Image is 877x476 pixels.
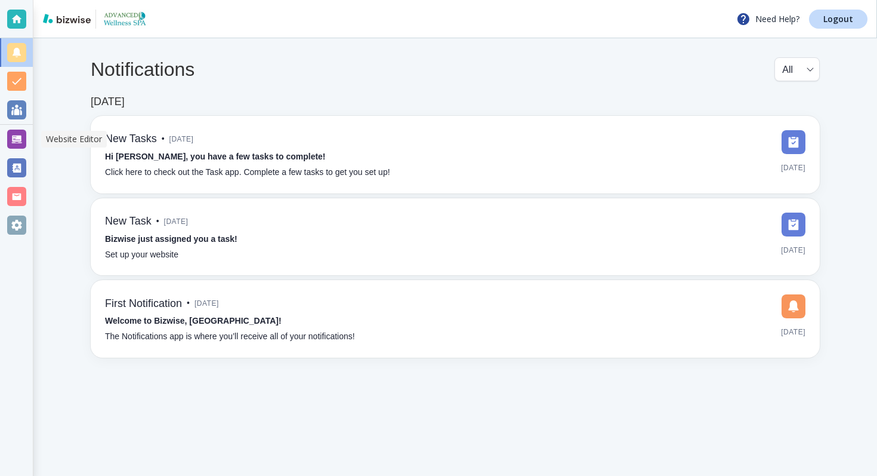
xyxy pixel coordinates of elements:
a: New Tasks•[DATE]Hi [PERSON_NAME], you have a few tasks to complete!Click here to check out the Ta... [91,116,820,194]
a: First Notification•[DATE]Welcome to Bizwise, [GEOGRAPHIC_DATA]!The Notifications app is where you... [91,280,820,358]
a: New Task•[DATE]Bizwise just assigned you a task!Set up your website[DATE] [91,198,820,276]
h4: Notifications [91,58,194,81]
h6: New Tasks [105,133,157,146]
p: • [162,133,165,146]
span: [DATE] [164,213,189,231]
strong: Bizwise just assigned you a task! [105,234,237,244]
img: DashboardSidebarTasks.svg [782,130,805,154]
p: Click here to check out the Task app. Complete a few tasks to get you set up! [105,166,390,179]
h6: First Notification [105,297,182,311]
span: [DATE] [781,159,805,177]
img: bizwise [43,14,91,23]
strong: Welcome to Bizwise, [GEOGRAPHIC_DATA]! [105,316,282,325]
p: • [156,215,159,228]
img: Advanced Wellness Spa [101,10,150,29]
p: The Notifications app is where you’ll receive all of your notifications! [105,330,355,343]
p: Website Editor [46,133,102,145]
a: Logout [809,10,867,29]
p: Set up your website [105,248,178,262]
span: [DATE] [169,130,194,148]
p: Need Help? [736,12,799,26]
p: Logout [823,15,853,23]
span: [DATE] [781,323,805,341]
h6: [DATE] [91,96,125,109]
img: DashboardSidebarNotification.svg [782,294,805,318]
h6: New Task [105,215,152,228]
span: [DATE] [194,294,219,312]
strong: Hi [PERSON_NAME], you have a few tasks to complete! [105,152,326,161]
img: DashboardSidebarTasks.svg [782,213,805,237]
p: • [187,297,190,310]
div: All [782,58,812,81]
span: [DATE] [781,241,805,259]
